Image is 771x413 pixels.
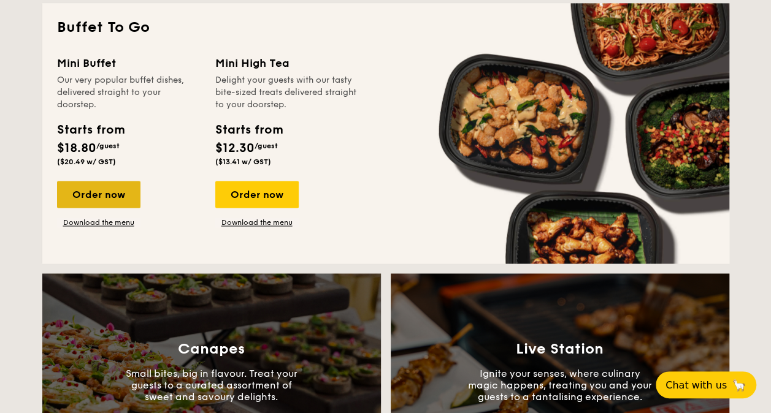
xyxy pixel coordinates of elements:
[215,121,282,139] div: Starts from
[215,218,299,227] a: Download the menu
[732,378,746,392] span: 🦙
[215,55,359,72] div: Mini High Tea
[516,340,604,357] h3: Live Station
[57,141,96,156] span: $18.80
[255,142,278,150] span: /guest
[57,157,116,166] span: ($20.49 w/ GST)
[666,379,727,391] span: Chat with us
[468,367,652,402] p: Ignite your senses, where culinary magic happens, treating you and your guests to a tantalising e...
[57,218,140,227] a: Download the menu
[57,121,124,139] div: Starts from
[57,55,201,72] div: Mini Buffet
[57,181,140,208] div: Order now
[215,141,255,156] span: $12.30
[178,340,245,357] h3: Canapes
[215,74,359,111] div: Delight your guests with our tasty bite-sized treats delivered straight to your doorstep.
[57,18,715,37] h2: Buffet To Go
[656,371,756,398] button: Chat with us🦙
[96,142,120,150] span: /guest
[215,157,271,166] span: ($13.41 w/ GST)
[120,367,304,402] p: Small bites, big in flavour. Treat your guests to a curated assortment of sweet and savoury delig...
[57,74,201,111] div: Our very popular buffet dishes, delivered straight to your doorstep.
[215,181,299,208] div: Order now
